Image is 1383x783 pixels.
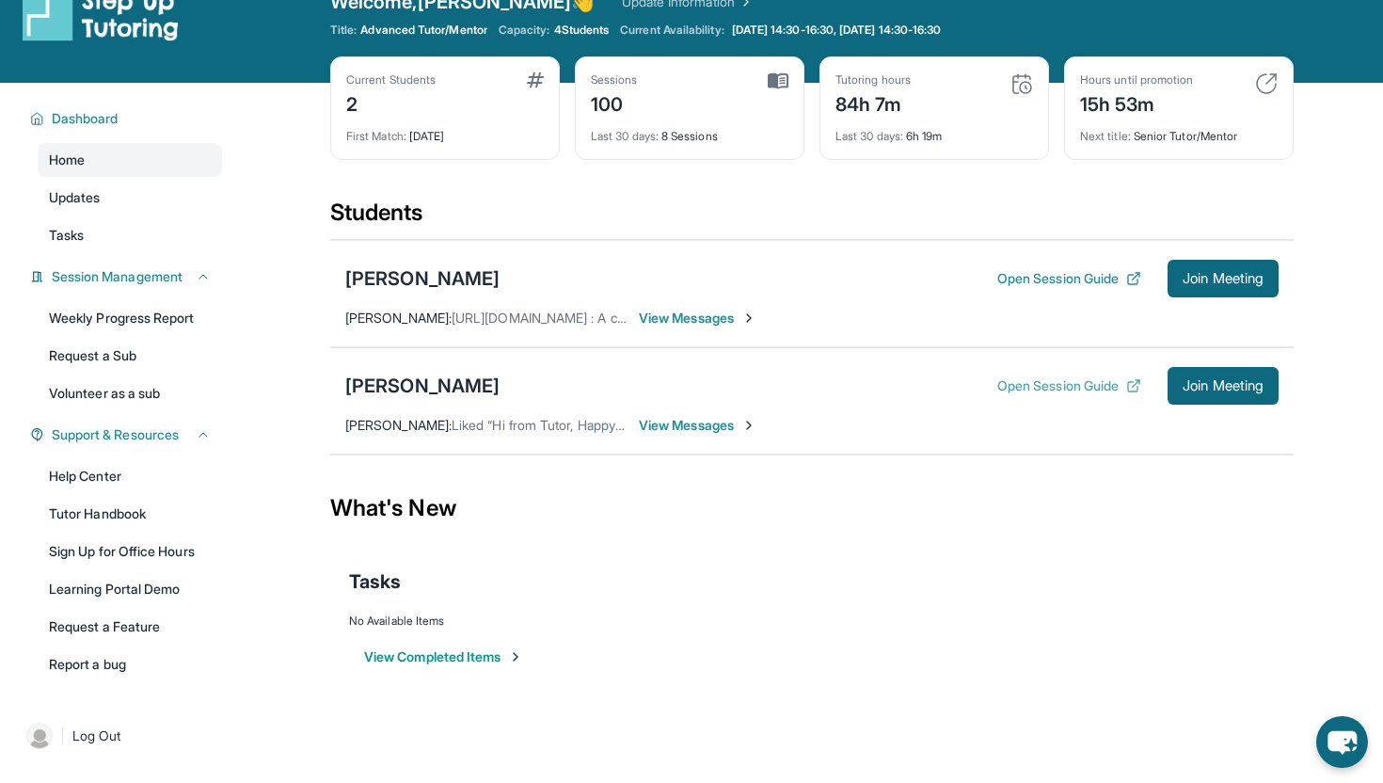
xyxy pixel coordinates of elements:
div: 8 Sessions [591,118,788,144]
span: Join Meeting [1183,273,1264,284]
div: 15h 53m [1080,88,1193,118]
button: Dashboard [44,109,211,128]
img: Chevron-Right [741,418,756,433]
span: Last 30 days : [835,129,903,143]
div: [DATE] [346,118,544,144]
button: Open Session Guide [997,376,1141,395]
span: View Messages [639,309,756,328]
a: Home [38,143,222,177]
a: Help Center [38,459,222,493]
div: 6h 19m [835,118,1033,144]
span: Session Management [52,267,183,286]
div: What's New [330,467,1294,550]
button: Open Session Guide [997,269,1141,288]
div: Students [330,198,1294,239]
a: Tutor Handbook [38,497,222,531]
span: Capacity: [499,23,550,38]
a: Request a Sub [38,339,222,373]
button: Join Meeting [1168,367,1279,405]
span: Next title : [1080,129,1131,143]
img: card [768,72,788,89]
span: Title: [330,23,357,38]
div: 2 [346,88,436,118]
div: Senior Tutor/Mentor [1080,118,1278,144]
div: [PERSON_NAME] [345,265,500,292]
img: card [527,72,544,88]
button: Join Meeting [1168,260,1279,297]
span: [PERSON_NAME] : [345,417,452,433]
a: Request a Feature [38,610,222,644]
a: [DATE] 14:30-16:30, [DATE] 14:30-16:30 [728,23,946,38]
button: Support & Resources [44,425,211,444]
img: Chevron-Right [741,311,756,326]
div: No Available Items [349,614,1275,629]
div: 100 [591,88,638,118]
a: Tasks [38,218,222,252]
img: user-img [26,723,53,749]
span: Current Availability: [620,23,723,38]
span: Liked “Hi from Tutor, Happy [DATE] to you. Looking forward to [DATE] session. See [PERSON_NAME] s... [452,417,1317,433]
span: Tasks [349,568,401,595]
span: Last 30 days : [591,129,659,143]
button: Session Management [44,267,211,286]
div: 84h 7m [835,88,911,118]
span: Tasks [49,226,84,245]
a: Weekly Progress Report [38,301,222,335]
button: chat-button [1316,716,1368,768]
a: Updates [38,181,222,215]
button: View Completed Items [364,647,523,666]
span: Join Meeting [1183,380,1264,391]
a: Learning Portal Demo [38,572,222,606]
span: First Match : [346,129,406,143]
div: Current Students [346,72,436,88]
a: |Log Out [19,715,222,757]
span: [PERSON_NAME] : [345,310,452,326]
span: Log Out [72,727,121,745]
a: Report a bug [38,647,222,681]
div: Hours until promotion [1080,72,1193,88]
div: Sessions [591,72,638,88]
span: Home [49,151,85,169]
span: 4 Students [554,23,610,38]
img: card [1255,72,1278,95]
span: Updates [49,188,101,207]
span: View Messages [639,416,756,435]
div: [PERSON_NAME] [345,373,500,399]
span: Dashboard [52,109,119,128]
a: Sign Up for Office Hours [38,535,222,568]
span: | [60,725,65,747]
div: Tutoring hours [835,72,911,88]
span: [DATE] 14:30-16:30, [DATE] 14:30-16:30 [732,23,942,38]
a: Volunteer as a sub [38,376,222,410]
span: Advanced Tutor/Mentor [360,23,486,38]
span: Support & Resources [52,425,179,444]
img: card [1010,72,1033,95]
span: [URL][DOMAIN_NAME] : A community of Social and Emotional Learning Games for Cailey to resource an... [452,310,1105,326]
